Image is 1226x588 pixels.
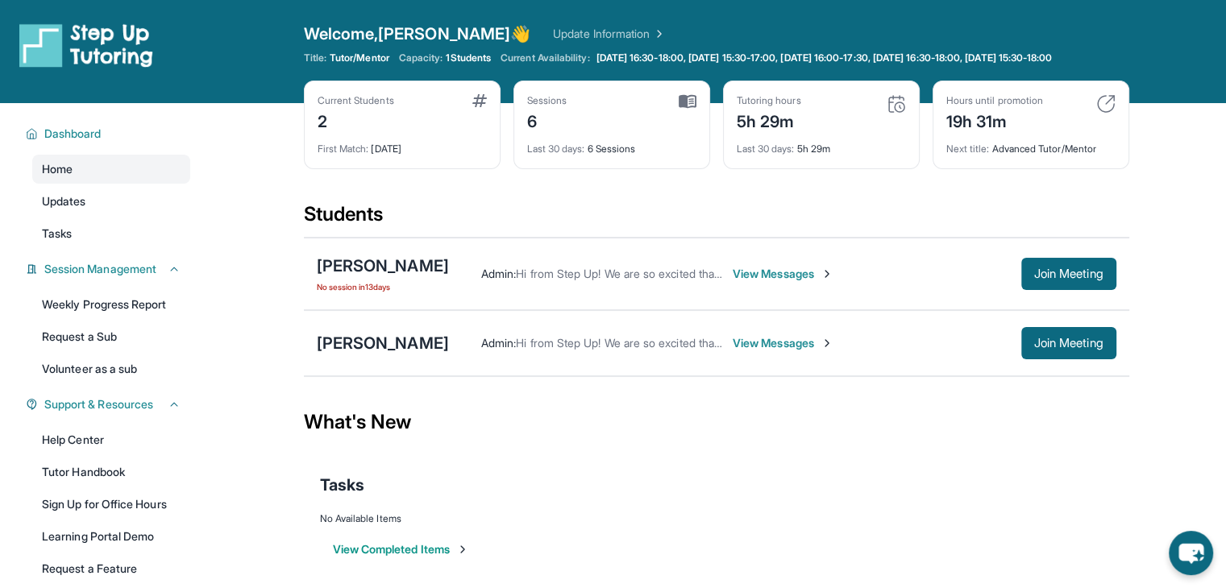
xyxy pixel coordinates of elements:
div: Students [304,201,1129,237]
a: Request a Feature [32,554,190,583]
a: Help Center [32,425,190,454]
div: Tutoring hours [737,94,801,107]
img: Chevron-Right [821,267,833,280]
button: View Completed Items [333,541,469,557]
button: Join Meeting [1021,327,1116,359]
span: [DATE] 16:30-18:00, [DATE] 15:30-17:00, [DATE] 16:00-17:30, [DATE] 16:30-18:00, [DATE] 15:30-18:00 [596,52,1053,64]
div: 2 [318,107,394,133]
div: Current Students [318,94,394,107]
span: View Messages [733,266,833,282]
span: Join Meeting [1034,338,1103,348]
span: View Messages [733,335,833,351]
button: Dashboard [38,126,181,142]
a: Request a Sub [32,322,190,351]
img: card [472,94,487,107]
span: Support & Resources [44,396,153,412]
a: [DATE] 16:30-18:00, [DATE] 15:30-17:00, [DATE] 16:00-17:30, [DATE] 16:30-18:00, [DATE] 15:30-18:00 [593,52,1056,64]
a: Update Information [553,26,666,42]
a: Tutor Handbook [32,458,190,487]
span: No session in 13 days [317,280,449,293]
img: Chevron Right [650,26,666,42]
img: Chevron-Right [821,337,833,350]
img: logo [19,23,153,68]
span: Title: [304,52,326,64]
span: Current Availability: [501,52,589,64]
span: Last 30 days : [737,143,795,155]
img: card [887,94,906,114]
span: Home [42,161,73,177]
div: [PERSON_NAME] [317,332,449,354]
span: Admin : [481,267,516,280]
button: Join Meeting [1021,258,1116,290]
span: Last 30 days : [527,143,585,155]
div: Advanced Tutor/Mentor [946,133,1116,155]
button: Support & Resources [38,396,181,412]
div: [PERSON_NAME] [317,255,449,277]
span: Welcome, [PERSON_NAME] 👋 [304,23,531,45]
span: Updates [42,193,86,209]
span: Tasks [42,226,72,242]
div: Hours until promotion [946,94,1043,107]
button: chat-button [1169,531,1213,575]
span: Capacity: [399,52,443,64]
div: 5h 29m [737,107,801,133]
a: Learning Portal Demo [32,522,190,551]
button: Session Management [38,261,181,277]
div: 5h 29m [737,133,906,155]
div: [DATE] [318,133,487,155]
a: Updates [32,187,190,216]
a: Tasks [32,219,190,248]
span: Tutor/Mentor [330,52,389,64]
span: Admin : [481,336,516,350]
div: What's New [304,387,1129,458]
a: Home [32,155,190,184]
div: 6 Sessions [527,133,696,155]
div: 6 [527,107,567,133]
img: card [1096,94,1116,114]
div: No Available Items [320,512,1113,525]
span: Dashboard [44,126,102,142]
span: 1 Students [446,52,491,64]
span: Tasks [320,474,364,496]
a: Volunteer as a sub [32,354,190,383]
div: Sessions [527,94,567,107]
a: Weekly Progress Report [32,290,190,319]
span: Next title : [946,143,990,155]
span: First Match : [318,143,369,155]
div: 19h 31m [946,107,1043,133]
span: Session Management [44,261,156,277]
a: Sign Up for Office Hours [32,490,190,519]
span: Join Meeting [1034,269,1103,279]
img: card [679,94,696,109]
